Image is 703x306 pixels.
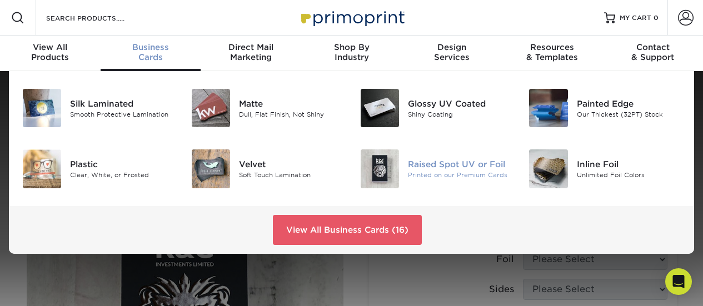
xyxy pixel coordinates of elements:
[301,42,402,52] span: Shop By
[101,42,201,52] span: Business
[239,170,343,180] div: Soft Touch Lamination
[70,170,174,180] div: Clear, White, or Frosted
[502,42,603,62] div: & Templates
[201,36,301,71] a: Direct MailMarketing
[665,268,692,295] div: Open Intercom Messenger
[191,84,343,132] a: Matte Business Cards Matte Dull, Flat Finish, Not Shiny
[192,89,230,127] img: Matte Business Cards
[45,11,153,24] input: SEARCH PRODUCTS.....
[502,42,603,52] span: Resources
[101,42,201,62] div: Cards
[70,158,174,170] div: Plastic
[301,36,402,71] a: Shop ByIndustry
[529,149,567,188] img: Inline Foil Business Cards
[22,145,174,192] a: Plastic Business Cards Plastic Clear, White, or Frosted
[402,42,502,52] span: Design
[296,6,407,29] img: Primoprint
[361,89,399,127] img: Glossy UV Coated Business Cards
[273,215,422,245] a: View All Business Cards (16)
[529,89,567,127] img: Painted Edge Business Cards
[408,158,512,170] div: Raised Spot UV or Foil
[191,145,343,192] a: Velvet Business Cards Velvet Soft Touch Lamination
[402,42,502,62] div: Services
[101,36,201,71] a: BusinessCards
[70,109,174,119] div: Smooth Protective Lamination
[22,84,174,132] a: Silk Laminated Business Cards Silk Laminated Smooth Protective Lamination
[654,14,659,22] span: 0
[502,36,603,71] a: Resources& Templates
[408,97,512,109] div: Glossy UV Coated
[201,42,301,52] span: Direct Mail
[239,109,343,119] div: Dull, Flat Finish, Not Shiny
[239,158,343,170] div: Velvet
[408,170,512,180] div: Printed on our Premium Cards
[23,89,61,127] img: Silk Laminated Business Cards
[529,145,681,192] a: Inline Foil Business Cards Inline Foil Unlimited Foil Colors
[577,109,681,119] div: Our Thickest (32PT) Stock
[577,170,681,180] div: Unlimited Foil Colors
[360,84,512,132] a: Glossy UV Coated Business Cards Glossy UV Coated Shiny Coating
[602,36,703,71] a: Contact& Support
[23,149,61,188] img: Plastic Business Cards
[301,42,402,62] div: Industry
[360,145,512,192] a: Raised Spot UV or Foil Business Cards Raised Spot UV or Foil Printed on our Premium Cards
[577,97,681,109] div: Painted Edge
[70,97,174,109] div: Silk Laminated
[402,36,502,71] a: DesignServices
[577,158,681,170] div: Inline Foil
[192,149,230,188] img: Velvet Business Cards
[602,42,703,62] div: & Support
[529,84,681,132] a: Painted Edge Business Cards Painted Edge Our Thickest (32PT) Stock
[408,109,512,119] div: Shiny Coating
[620,13,651,23] span: MY CART
[602,42,703,52] span: Contact
[361,149,399,188] img: Raised Spot UV or Foil Business Cards
[201,42,301,62] div: Marketing
[239,97,343,109] div: Matte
